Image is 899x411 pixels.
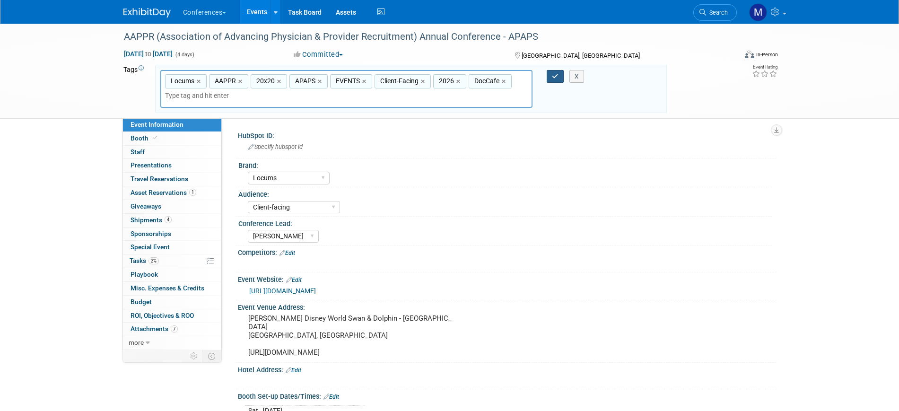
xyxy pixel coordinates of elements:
[334,76,360,86] span: EVENTS
[522,52,640,59] span: [GEOGRAPHIC_DATA], [GEOGRAPHIC_DATA]
[123,132,221,145] a: Booth
[131,175,188,183] span: Travel Reservations
[238,217,772,228] div: Conference Lead:
[123,227,221,241] a: Sponsorships
[437,76,454,86] span: 2026
[123,173,221,186] a: Travel Reservations
[693,4,737,21] a: Search
[238,363,776,375] div: Hotel Address:
[131,161,172,169] span: Presentations
[681,49,778,63] div: Event Format
[238,76,244,87] a: ×
[123,254,221,268] a: Tasks2%
[123,159,221,172] a: Presentations
[131,243,170,251] span: Special Event
[249,287,316,295] a: [URL][DOMAIN_NAME]
[362,76,368,87] a: ×
[238,187,772,199] div: Audience:
[749,3,767,21] img: Marygrace LeGros
[472,76,499,86] span: DocCafe
[293,76,315,86] span: APAPS
[248,143,303,150] span: Specify hubspot id
[323,394,339,400] a: Edit
[123,309,221,323] a: ROI, Objectives & ROO
[238,158,772,170] div: Brand:
[238,389,776,402] div: Booth Set-up Dates/Times:
[286,277,302,283] a: Edit
[130,257,159,264] span: Tasks
[123,146,221,159] a: Staff
[131,284,204,292] span: Misc. Expenses & Credits
[123,200,221,213] a: Giveaways
[123,118,221,131] a: Event Information
[169,76,194,86] span: Locums
[318,76,324,87] a: ×
[277,76,283,87] a: ×
[131,202,161,210] span: Giveaways
[123,65,147,114] td: Tags
[131,325,178,332] span: Attachments
[123,296,221,309] a: Budget
[165,91,297,100] input: Type tag and hit enter
[165,216,172,223] span: 4
[202,350,221,362] td: Toggle Event Tabs
[238,129,776,140] div: HubSpot ID:
[123,268,221,281] a: Playbook
[123,8,171,17] img: ExhibitDay
[131,298,152,306] span: Budget
[279,250,295,256] a: Edit
[197,76,203,87] a: ×
[121,28,723,45] div: AAPPR (Association of Advancing Physician & Provider Recruitment) Annual Conference - APAPS
[153,135,157,140] i: Booth reservation complete
[752,65,777,70] div: Event Rating
[189,189,196,196] span: 1
[148,257,159,264] span: 2%
[286,367,301,374] a: Edit
[123,323,221,336] a: Attachments7
[378,76,419,86] span: Client-Facing
[421,76,427,87] a: ×
[123,241,221,254] a: Special Event
[706,9,728,16] span: Search
[129,339,144,346] span: more
[238,272,776,285] div: Event Website:
[131,134,159,142] span: Booth
[238,245,776,258] div: Competitors:
[171,325,178,332] span: 7
[123,186,221,200] a: Asset Reservations1
[123,336,221,350] a: more
[131,121,183,128] span: Event Information
[502,76,508,87] a: ×
[213,76,236,86] span: AAPPR
[290,50,347,60] button: Committed
[131,148,145,156] span: Staff
[175,52,194,58] span: (4 days)
[123,214,221,227] a: Shipments4
[756,51,778,58] div: In-Person
[248,314,452,357] pre: [PERSON_NAME] Disney World Swan & Dolphin - [GEOGRAPHIC_DATA] [GEOGRAPHIC_DATA], [GEOGRAPHIC_DATA...
[123,50,173,58] span: [DATE] [DATE]
[745,51,754,58] img: Format-Inperson.png
[144,50,153,58] span: to
[456,76,463,87] a: ×
[131,271,158,278] span: Playbook
[123,282,221,295] a: Misc. Expenses & Credits
[254,76,275,86] span: 20x20
[238,300,776,312] div: Event Venue Address:
[131,189,196,196] span: Asset Reservations
[131,230,171,237] span: Sponsorships
[569,70,584,83] button: X
[131,312,194,319] span: ROI, Objectives & ROO
[131,216,172,224] span: Shipments
[186,350,202,362] td: Personalize Event Tab Strip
